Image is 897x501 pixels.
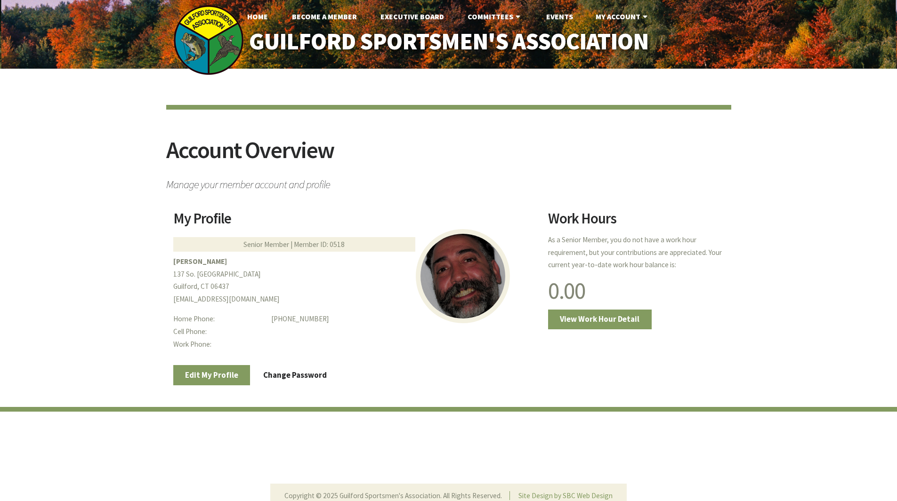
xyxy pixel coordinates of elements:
[251,365,339,385] a: Change Password
[373,7,452,26] a: Executive Board
[539,7,581,26] a: Events
[284,491,509,500] li: Copyright © 2025 Guilford Sportsmen's Association. All Rights Reserved.
[166,138,731,174] h2: Account Overview
[588,7,657,26] a: My Account
[548,234,724,271] p: As a Senior Member, you do not have a work hour requirement, but your contributions are appreciat...
[548,211,724,233] h2: Work Hours
[173,257,227,266] b: [PERSON_NAME]
[548,310,652,329] a: View Work Hour Detail
[173,313,264,326] dt: Home Phone
[173,5,244,75] img: logo_sm.png
[240,7,275,26] a: Home
[173,326,264,338] dt: Cell Phone
[173,255,537,306] p: 137 So. [GEOGRAPHIC_DATA] Guilford, CT 06437 [EMAIL_ADDRESS][DOMAIN_NAME]
[173,211,537,233] h2: My Profile
[173,365,251,385] a: Edit My Profile
[166,174,731,190] span: Manage your member account and profile
[173,237,415,252] div: Senior Member | Member ID: 0518
[548,279,724,302] h1: 0.00
[271,313,536,326] dd: [PHONE_NUMBER]
[229,22,668,62] a: Guilford Sportsmen's Association
[284,7,364,26] a: Become A Member
[173,338,264,351] dt: Work Phone
[518,491,613,500] a: Site Design by SBC Web Design
[460,7,530,26] a: Committees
